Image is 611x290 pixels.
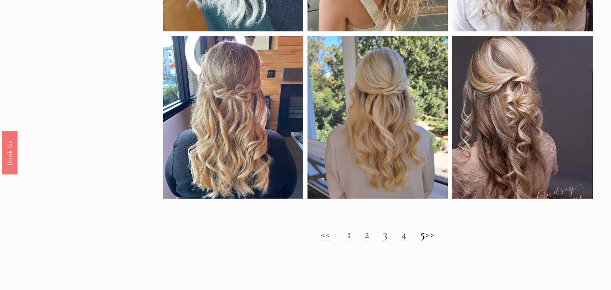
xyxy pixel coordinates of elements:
[2,131,18,174] a: Book Us
[420,227,425,241] strong: 5
[383,227,388,241] a: 3
[401,227,407,241] a: 4
[321,227,331,241] a: <<
[347,227,351,241] a: 1
[365,227,370,241] a: 2
[163,228,593,241] h2: >>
